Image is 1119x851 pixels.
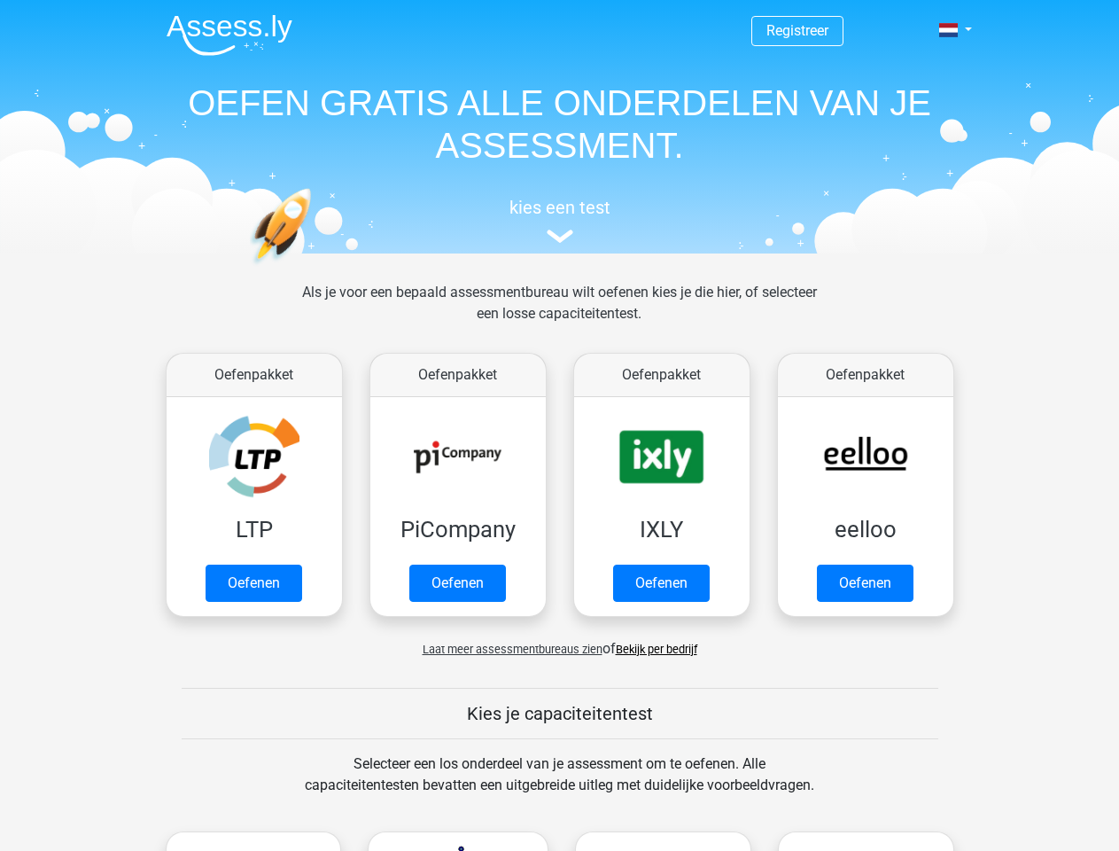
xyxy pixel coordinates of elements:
[288,753,831,817] div: Selecteer een los onderdeel van je assessment om te oefenen. Alle capaciteitentesten bevatten een...
[613,565,710,602] a: Oefenen
[152,197,967,218] h5: kies een test
[423,643,602,656] span: Laat meer assessmentbureaus zien
[766,22,828,39] a: Registreer
[547,230,573,243] img: assessment
[288,282,831,346] div: Als je voor een bepaald assessmentbureau wilt oefenen kies je die hier, of selecteer een losse ca...
[206,565,302,602] a: Oefenen
[250,188,380,348] img: oefenen
[409,565,506,602] a: Oefenen
[817,565,913,602] a: Oefenen
[152,197,967,244] a: kies een test
[182,703,938,724] h5: Kies je capaciteitentest
[616,643,697,656] a: Bekijk per bedrijf
[152,624,967,660] div: of
[167,14,292,56] img: Assessly
[152,82,967,167] h1: OEFEN GRATIS ALLE ONDERDELEN VAN JE ASSESSMENT.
